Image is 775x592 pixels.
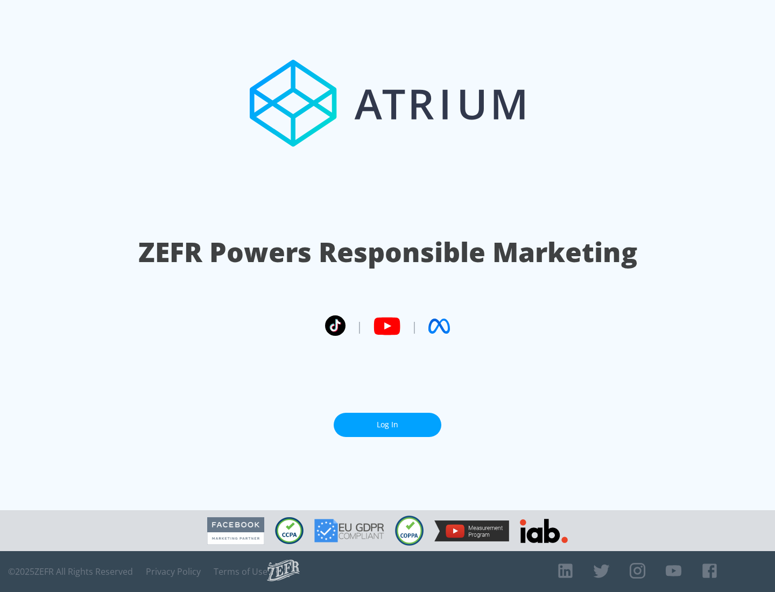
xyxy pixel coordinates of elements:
img: IAB [520,519,568,543]
a: Terms of Use [214,566,267,577]
img: Facebook Marketing Partner [207,517,264,545]
img: COPPA Compliant [395,516,424,546]
img: YouTube Measurement Program [434,520,509,541]
a: Log In [334,413,441,437]
h1: ZEFR Powers Responsible Marketing [138,234,637,271]
img: GDPR Compliant [314,519,384,542]
a: Privacy Policy [146,566,201,577]
img: CCPA Compliant [275,517,304,544]
span: | [356,318,363,334]
span: © 2025 ZEFR All Rights Reserved [8,566,133,577]
span: | [411,318,418,334]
